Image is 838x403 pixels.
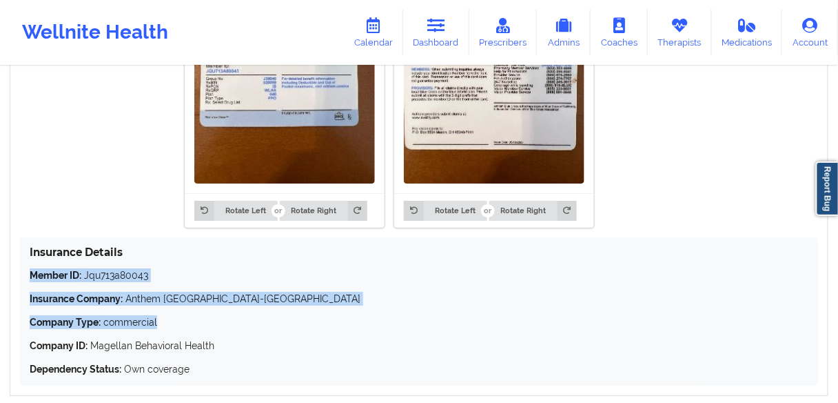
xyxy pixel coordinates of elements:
[344,10,403,55] a: Calendar
[816,161,838,216] a: Report Bug
[30,317,101,328] strong: Company Type:
[30,268,808,282] p: Jqu713a80043
[30,315,808,329] p: commercial
[404,201,487,220] button: Rotate Left
[469,10,538,55] a: Prescribers
[30,362,808,376] p: Own coverage
[403,10,469,55] a: Dashboard
[30,340,88,351] strong: Company ID:
[30,364,121,375] strong: Dependency Status:
[30,270,81,281] strong: Member ID:
[537,10,591,55] a: Admins
[280,201,367,220] button: Rotate Right
[489,201,577,220] button: Rotate Right
[712,10,783,55] a: Medications
[782,10,838,55] a: Account
[30,339,808,353] p: Magellan Behavioral Health
[30,293,123,304] strong: Insurance Company:
[194,201,277,220] button: Rotate Left
[30,246,808,259] h4: Insurance Details
[591,10,648,55] a: Coaches
[648,10,712,55] a: Therapists
[30,292,808,306] p: Anthem [GEOGRAPHIC_DATA]-[GEOGRAPHIC_DATA]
